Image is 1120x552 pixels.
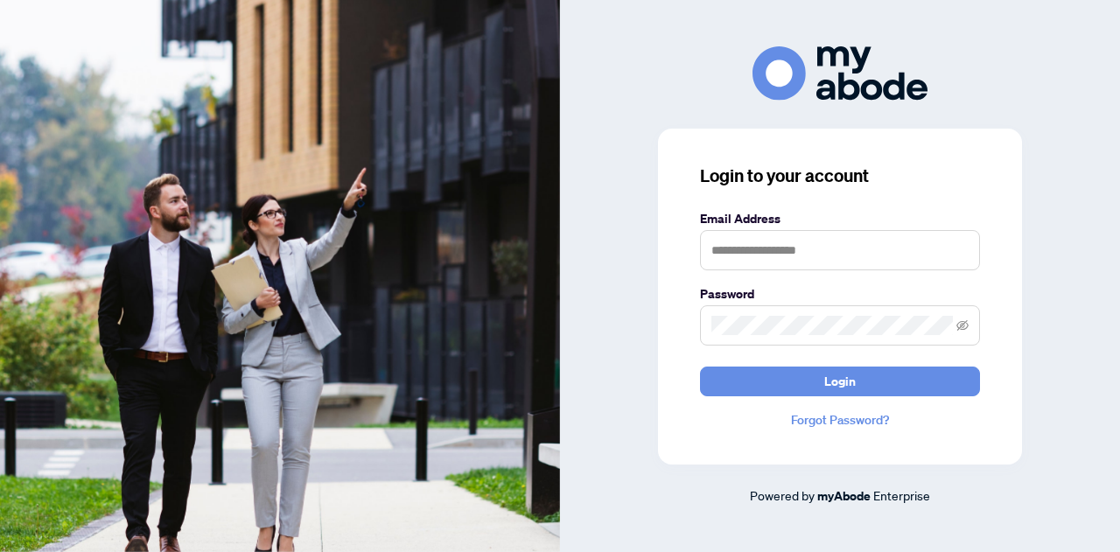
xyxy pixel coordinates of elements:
[873,487,930,503] span: Enterprise
[700,284,980,304] label: Password
[824,367,856,395] span: Login
[700,209,980,228] label: Email Address
[700,164,980,188] h3: Login to your account
[700,367,980,396] button: Login
[956,319,969,332] span: eye-invisible
[750,487,815,503] span: Powered by
[752,46,927,100] img: ma-logo
[700,410,980,430] a: Forgot Password?
[817,486,871,506] a: myAbode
